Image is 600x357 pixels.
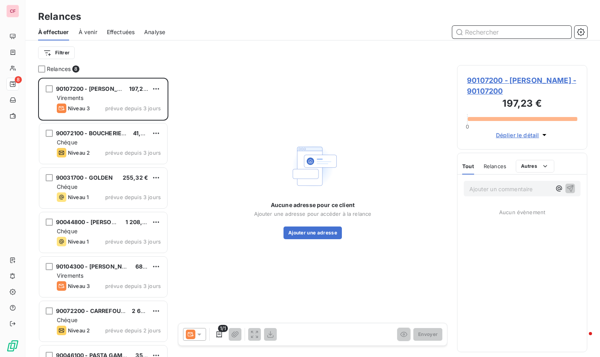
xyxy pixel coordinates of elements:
[38,46,75,59] button: Filtrer
[57,317,77,323] span: Chéque
[56,307,187,314] span: 90072200 - CARREFOUR MARKET TRETS FRPA1
[105,150,161,156] span: prévue depuis 3 jours
[15,76,22,83] span: 8
[105,194,161,200] span: prévue depuis 3 jours
[56,219,138,225] span: 90044800 - [PERSON_NAME]
[68,327,90,334] span: Niveau 2
[135,263,160,270] span: 681,22 €
[56,85,137,92] span: 90107200 - [PERSON_NAME]
[123,174,148,181] span: 255,32 €
[271,201,355,209] span: Aucune adresse pour ce client
[125,219,155,225] span: 1 208,02 €
[132,307,162,314] span: 2 629,52 €
[57,139,77,146] span: Chéque
[56,130,148,136] span: 90072100 - BOUCHERIE MISTRAL
[56,263,194,270] span: 90104300 - [PERSON_NAME] ET [PERSON_NAME]
[287,141,338,192] img: Empty state
[105,327,161,334] span: prévue depuis 2 jours
[57,183,77,190] span: Chéque
[573,330,592,349] iframe: Intercom live chat
[499,209,545,215] span: Aucun évènement
[467,75,577,96] span: 90107200 - [PERSON_NAME] - 90107200
[57,94,83,101] span: Virements
[72,65,79,73] span: 8
[38,78,168,357] div: grid
[56,174,113,181] span: 90031700 - GOLDEN
[467,96,577,112] h3: 197,23 €
[129,85,152,92] span: 197,23 €
[107,28,135,36] span: Effectuées
[105,238,161,245] span: prévue depuis 3 jours
[284,226,342,239] button: Ajouter une adresse
[413,328,442,341] button: Envoyer
[218,325,228,332] span: 1/1
[462,163,474,169] span: Tout
[452,26,571,38] input: Rechercher
[466,123,469,130] span: 0
[105,283,161,289] span: prévue depuis 3 jours
[38,28,69,36] span: À effectuer
[133,130,153,136] span: 41,76 €
[79,28,97,36] span: À venir
[47,65,71,73] span: Relances
[68,105,90,111] span: Niveau 3
[57,228,77,234] span: Chéque
[496,131,539,139] span: Déplier le détail
[68,238,89,245] span: Niveau 1
[516,160,554,173] button: Autres
[484,163,506,169] span: Relances
[68,150,90,156] span: Niveau 2
[105,105,161,111] span: prévue depuis 3 jours
[57,272,83,279] span: Virements
[6,5,19,17] div: CF
[68,194,89,200] span: Niveau 1
[144,28,165,36] span: Analyse
[254,211,372,217] span: Ajouter une adresse pour accéder à la relance
[494,131,551,140] button: Déplier le détail
[6,340,19,352] img: Logo LeanPay
[38,10,81,24] h3: Relances
[68,283,90,289] span: Niveau 3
